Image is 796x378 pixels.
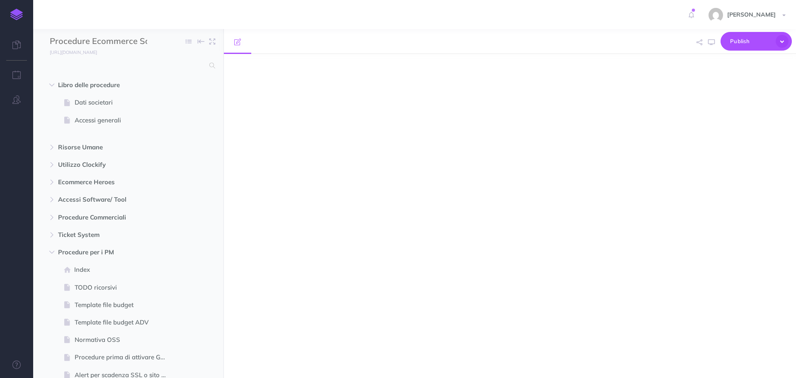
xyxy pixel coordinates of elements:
[50,35,147,48] input: Documentation Name
[75,283,174,293] span: TODO ricorsivi
[730,35,772,48] span: Publish
[75,300,174,310] span: Template file budget
[58,160,163,170] span: Utilizzo Clockify
[58,230,163,240] span: Ticket System
[75,335,174,345] span: Normativa OSS
[58,195,163,205] span: Accessi Software/ Tool
[33,48,105,56] a: [URL][DOMAIN_NAME]
[74,265,174,275] span: Index
[50,49,97,55] small: [URL][DOMAIN_NAME]
[58,80,163,90] span: Libro delle procedure
[58,212,163,222] span: Procedure Commerciali
[10,9,23,20] img: logo-mark.svg
[75,98,174,107] span: Dati societari
[58,142,163,152] span: Risorse Umane
[75,115,174,125] span: Accessi generali
[58,247,163,257] span: Procedure per i PM
[723,11,780,18] span: [PERSON_NAME]
[58,177,163,187] span: Ecommerce Heroes
[709,8,723,22] img: e87add64f3cafac7edbf2794c21eb1e1.jpg
[721,32,792,51] button: Publish
[75,352,174,362] span: Procedure prima di attivare Google Ads
[75,317,174,327] span: Template file budget ADV
[50,58,204,73] input: Search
